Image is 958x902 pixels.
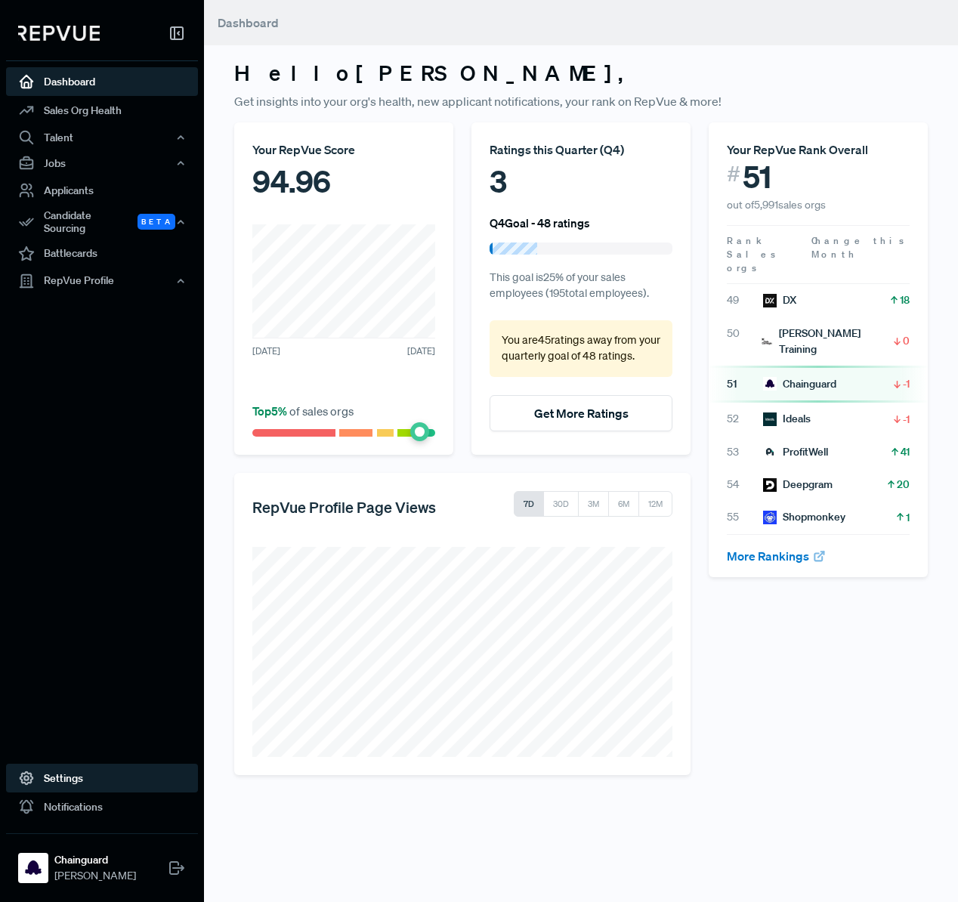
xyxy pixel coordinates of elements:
[6,239,198,268] a: Battlecards
[763,444,828,460] div: ProfitWell
[490,395,672,431] button: Get More Ratings
[727,142,868,157] span: Your RepVue Rank Overall
[252,344,280,358] span: [DATE]
[903,376,910,391] span: -1
[743,159,771,195] span: 51
[6,833,198,890] a: ChainguardChainguard[PERSON_NAME]
[608,491,639,517] button: 6M
[727,509,763,525] span: 55
[763,412,777,426] img: Ideals
[897,477,910,492] span: 20
[727,248,778,274] span: Sales orgs
[407,344,435,358] span: [DATE]
[514,491,544,517] button: 7D
[490,141,672,159] div: Ratings this Quarter ( Q4 )
[578,491,609,517] button: 3M
[900,292,910,307] span: 18
[6,125,198,150] button: Talent
[252,498,436,516] h5: RepVue Profile Page Views
[18,26,100,41] img: RepVue
[252,403,289,419] span: Top 5 %
[638,491,672,517] button: 12M
[761,335,774,348] img: Dale Carnegie Training
[903,333,910,348] span: 0
[6,268,198,294] button: RepVue Profile
[490,159,672,204] div: 3
[763,478,777,492] img: Deepgram
[763,411,811,427] div: Ideals
[763,511,777,524] img: Shopmonkey
[6,764,198,792] a: Settings
[763,376,836,392] div: Chainguard
[727,292,763,308] span: 49
[903,412,910,427] span: -1
[761,326,892,357] div: [PERSON_NAME] Training
[727,198,826,212] span: out of 5,991 sales orgs
[727,444,763,460] span: 53
[6,150,198,176] button: Jobs
[252,141,435,159] div: Your RepVue Score
[6,67,198,96] a: Dashboard
[727,376,763,392] span: 51
[727,411,763,427] span: 52
[727,159,740,190] span: #
[502,332,660,365] p: You are 45 ratings away from your quarterly goal of 48 ratings .
[727,477,763,493] span: 54
[21,856,45,880] img: Chainguard
[901,444,910,459] span: 41
[252,403,354,419] span: of sales orgs
[54,868,136,884] span: [PERSON_NAME]
[543,491,579,517] button: 30D
[763,509,845,525] div: Shopmonkey
[6,205,198,239] div: Candidate Sourcing
[811,234,907,261] span: Change this Month
[727,548,827,564] a: More Rankings
[138,214,175,230] span: Beta
[763,294,777,307] img: DX
[218,15,279,30] span: Dashboard
[6,205,198,239] button: Candidate Sourcing Beta
[763,477,833,493] div: Deepgram
[490,270,672,302] p: This goal is 25 % of your sales employees ( 195 total employees).
[906,510,910,525] span: 1
[490,216,590,230] h6: Q4 Goal - 48 ratings
[234,60,928,86] h3: Hello [PERSON_NAME] ,
[6,176,198,205] a: Applicants
[54,852,136,868] strong: Chainguard
[763,445,777,459] img: ProfitWell
[727,326,761,357] span: 50
[234,92,928,110] p: Get insights into your org's health, new applicant notifications, your rank on RepVue & more!
[763,292,796,308] div: DX
[6,792,198,821] a: Notifications
[727,234,763,248] span: Rank
[252,159,435,204] div: 94.96
[763,377,777,391] img: Chainguard
[6,96,198,125] a: Sales Org Health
